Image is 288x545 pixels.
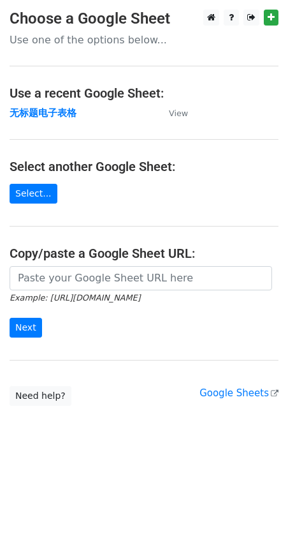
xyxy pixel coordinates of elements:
[10,107,76,119] a: 无标题电子表格
[10,318,42,338] input: Next
[10,184,57,204] a: Select...
[10,33,278,47] p: Use one of the options below...
[10,293,140,302] small: Example: [URL][DOMAIN_NAME]
[169,108,188,118] small: View
[10,86,278,101] h4: Use a recent Google Sheet:
[10,246,278,261] h4: Copy/paste a Google Sheet URL:
[10,266,272,290] input: Paste your Google Sheet URL here
[156,107,188,119] a: View
[10,159,278,174] h4: Select another Google Sheet:
[10,386,71,406] a: Need help?
[199,387,278,399] a: Google Sheets
[10,10,278,28] h3: Choose a Google Sheet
